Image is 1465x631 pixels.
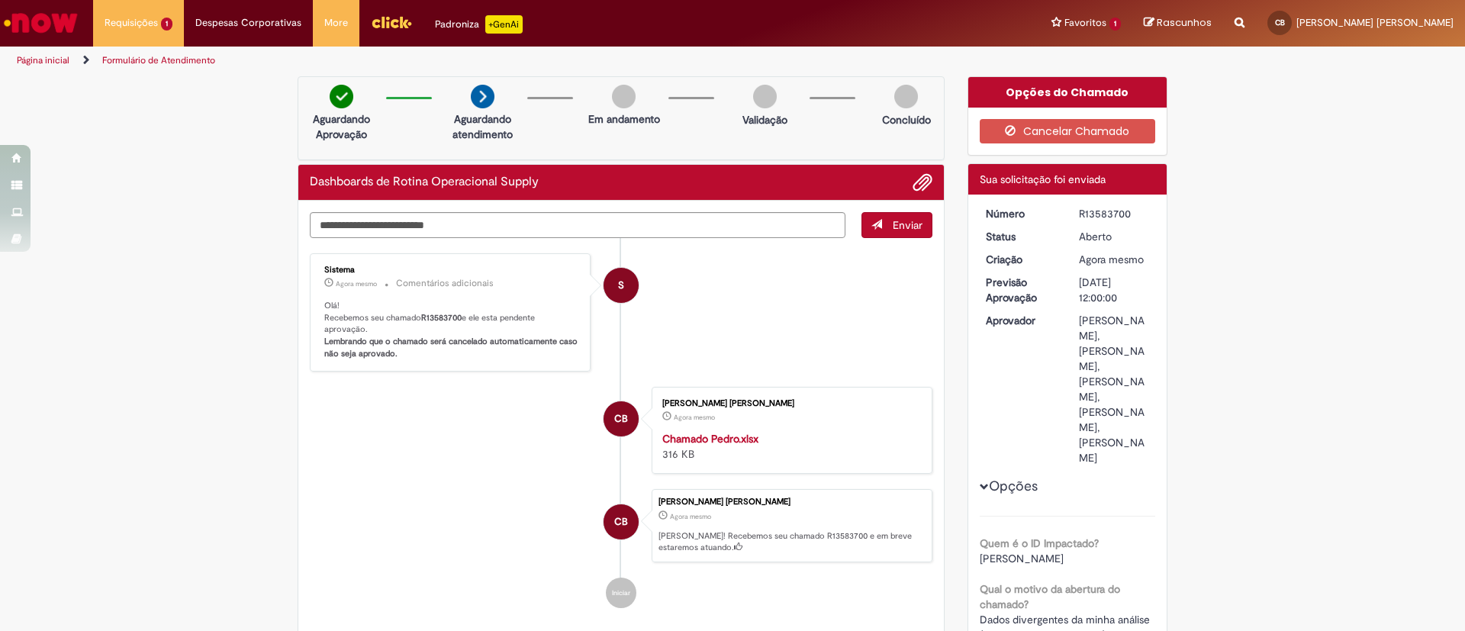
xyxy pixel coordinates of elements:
a: Página inicial [17,54,69,66]
a: Formulário de Atendimento [102,54,215,66]
ul: Trilhas de página [11,47,965,75]
span: 1 [161,18,172,31]
img: ServiceNow [2,8,80,38]
span: Agora mesmo [674,413,715,422]
h2: Dashboards de Rotina Operacional Supply Histórico de tíquete [310,175,539,189]
div: R13583700 [1079,206,1150,221]
time: 30/09/2025 21:27:16 [670,512,711,521]
span: CB [614,504,628,540]
dt: Criação [974,252,1068,267]
span: CB [614,401,628,437]
a: Rascunhos [1144,16,1212,31]
div: Camilla Cortes Cordeiro Barboza [604,504,639,539]
span: CB [1275,18,1285,27]
img: arrow-next.png [471,85,494,108]
img: img-circle-grey.png [612,85,636,108]
dt: Previsão Aprovação [974,275,1068,305]
time: 30/09/2025 21:27:13 [674,413,715,422]
span: More [324,15,348,31]
img: click_logo_yellow_360x200.png [371,11,412,34]
div: Camilla Cortes Cordeiro Barboza [604,401,639,436]
b: Lembrando que o chamado será cancelado automaticamente caso não seja aprovado. [324,336,580,359]
small: Comentários adicionais [396,277,494,290]
p: Olá! Recebemos seu chamado e ele esta pendente aprovação. [324,300,578,360]
a: Chamado Pedro.xlsx [662,432,758,446]
img: check-circle-green.png [330,85,353,108]
time: 30/09/2025 21:27:31 [336,279,377,288]
b: Qual o motivo da abertura do chamado? [980,582,1120,611]
span: [PERSON_NAME] [PERSON_NAME] [1296,16,1454,29]
div: Aberto [1079,229,1150,244]
dt: Status [974,229,1068,244]
p: Concluído [882,112,931,127]
div: Opções do Chamado [968,77,1167,108]
span: Agora mesmo [670,512,711,521]
img: img-circle-grey.png [894,85,918,108]
div: [PERSON_NAME], [PERSON_NAME], [PERSON_NAME], [PERSON_NAME], [PERSON_NAME] [1079,313,1150,465]
span: S [618,267,624,304]
span: Requisições [105,15,158,31]
span: 1 [1109,18,1121,31]
p: Validação [742,112,787,127]
textarea: Digite sua mensagem aqui... [310,212,845,238]
span: [PERSON_NAME] [980,552,1064,565]
dt: Aprovador [974,313,1068,328]
p: +GenAi [485,15,523,34]
span: Rascunhos [1157,15,1212,30]
div: System [604,268,639,303]
b: R13583700 [421,312,462,324]
time: 30/09/2025 21:27:16 [1079,253,1144,266]
span: Despesas Corporativas [195,15,301,31]
li: Camilla Cortes Cordeiro Barboza [310,489,932,562]
p: Aguardando atendimento [446,111,520,142]
div: 316 KB [662,431,916,462]
button: Cancelar Chamado [980,119,1156,143]
div: [PERSON_NAME] [PERSON_NAME] [662,399,916,408]
div: Padroniza [435,15,523,34]
b: Quem é o ID Impactado? [980,536,1099,550]
img: img-circle-grey.png [753,85,777,108]
span: Favoritos [1064,15,1106,31]
span: Agora mesmo [336,279,377,288]
button: Adicionar anexos [913,172,932,192]
dt: Número [974,206,1068,221]
button: Enviar [861,212,932,238]
div: 30/09/2025 21:27:16 [1079,252,1150,267]
span: Agora mesmo [1079,253,1144,266]
p: [PERSON_NAME]! Recebemos seu chamado R13583700 e em breve estaremos atuando. [658,530,924,554]
div: Sistema [324,266,578,275]
ul: Histórico de tíquete [310,238,932,623]
span: Sua solicitação foi enviada [980,172,1106,186]
span: Enviar [893,218,922,232]
div: [PERSON_NAME] [PERSON_NAME] [658,497,924,507]
p: Em andamento [588,111,660,127]
div: [DATE] 12:00:00 [1079,275,1150,305]
p: Aguardando Aprovação [304,111,378,142]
